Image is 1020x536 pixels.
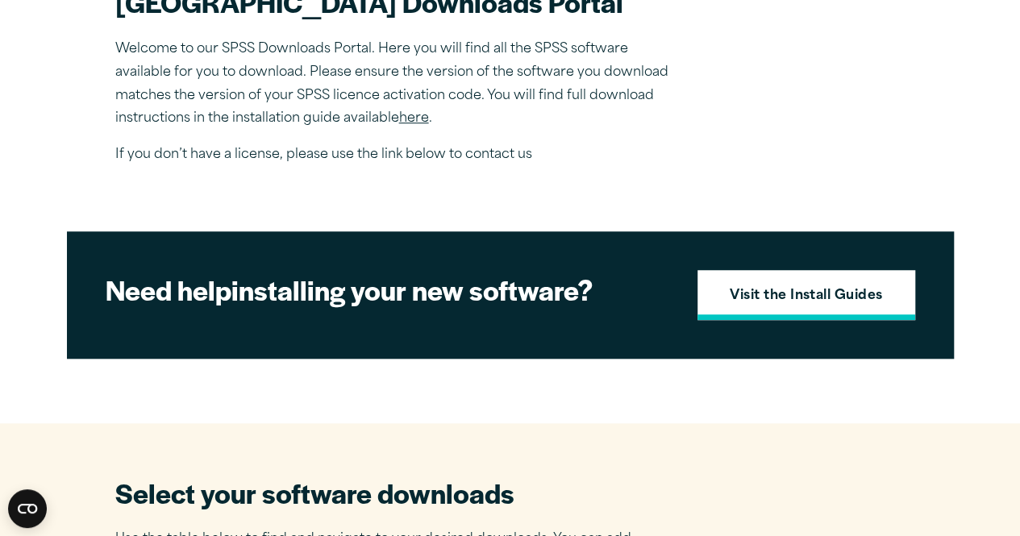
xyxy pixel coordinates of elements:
a: Visit the Install Guides [697,270,915,320]
a: here [399,112,429,125]
strong: Visit the Install Guides [730,286,883,307]
h2: Select your software downloads [115,475,656,511]
button: Open CMP widget [8,489,47,528]
p: Welcome to our SPSS Downloads Portal. Here you will find all the SPSS software available for you ... [115,38,680,131]
p: If you don’t have a license, please use the link below to contact us [115,143,680,167]
strong: Need help [106,270,231,309]
h2: installing your new software? [106,272,670,308]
